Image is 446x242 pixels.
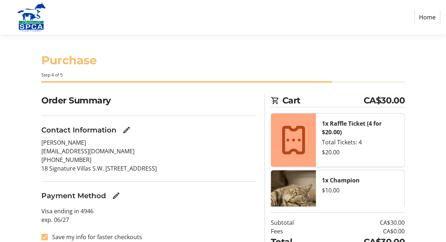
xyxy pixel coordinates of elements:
[322,120,381,136] strong: 1x Raffle Ticket (4 for $20.00)
[322,176,359,184] strong: 1x Champion
[48,233,142,241] label: Save my info for faster checkouts
[41,94,256,107] h2: Order Summary
[41,207,256,224] p: Visa ending in 4946 exp. 06/27
[270,218,319,227] td: Subtotal
[322,148,398,157] div: $20.00
[319,218,404,227] td: CA$30.00
[41,52,404,69] h1: Purchase
[322,186,398,195] div: $10.00
[119,123,134,137] button: Edit Contact Information
[41,164,256,173] p: 18 Signature Villas S.W. [STREET_ADDRESS]
[41,147,256,155] p: [EMAIL_ADDRESS][DOMAIN_NAME]
[41,138,256,147] p: [PERSON_NAME]
[319,227,404,236] td: CA$0.00
[109,189,123,203] button: Edit Payment Method
[41,125,117,135] h3: Contact Information
[364,94,405,107] span: CA$30.00
[41,190,106,201] h3: Payment Method
[41,155,256,164] p: [PHONE_NUMBER]
[322,138,398,146] div: Total Tickets: 4
[270,227,319,236] td: Fees
[282,94,363,107] span: Cart
[6,3,57,32] img: Alberta SPCA's Logo
[271,170,316,223] img: Champion
[41,72,404,78] div: Step 4 of 5
[414,10,440,24] a: Home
